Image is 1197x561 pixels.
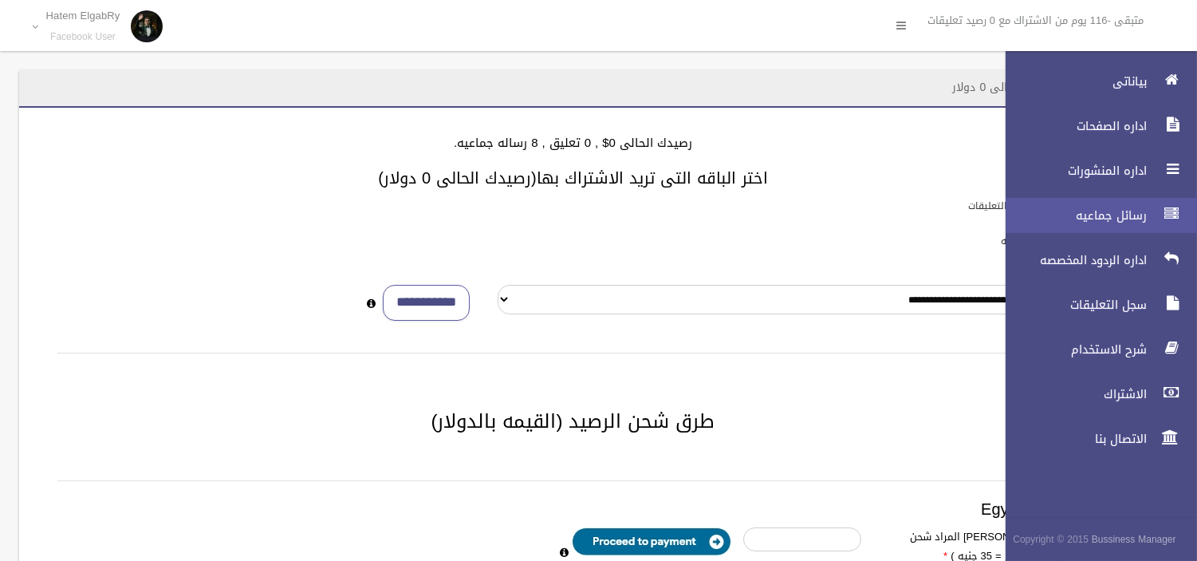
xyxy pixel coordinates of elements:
span: الاتصال بنا [992,431,1152,447]
a: اداره الردود المخصصه [992,243,1197,278]
strong: Bussiness Manager [1092,531,1176,548]
span: رسائل جماعيه [992,207,1152,223]
span: بياناتى [992,73,1152,89]
a: اداره الصفحات [992,109,1197,144]
span: شرح الاستخدام [992,342,1152,358]
span: اداره الردود المخصصه [992,252,1152,268]
span: اداره المنشورات [992,163,1152,179]
a: اداره المنشورات [992,153,1197,188]
h4: رصيدك الحالى 0$ , 0 تعليق , 8 رساله جماعيه. [38,136,1108,150]
header: الاشتراك - رصيدك الحالى 0 دولار [934,72,1127,103]
label: باقات الرد الالى على التعليقات [968,197,1094,215]
p: Hatem ElgabRy [46,10,120,22]
h3: Egypt payment [57,500,1089,518]
h2: طرق شحن الرصيد (القيمه بالدولار) [38,411,1108,432]
small: Facebook User [46,31,120,43]
label: باقات الرسائل الجماعيه [1001,232,1094,250]
a: سجل التعليقات [992,287,1197,322]
a: الاشتراك [992,377,1197,412]
a: شرح الاستخدام [992,332,1197,367]
a: الاتصال بنا [992,421,1197,456]
span: سجل التعليقات [992,297,1152,313]
span: اداره الصفحات [992,118,1152,134]
span: Copyright © 2015 [1013,531,1089,548]
a: بياناتى [992,64,1197,99]
h3: اختر الباقه التى تريد الاشتراك بها(رصيدك الحالى 0 دولار) [38,169,1108,187]
a: رسائل جماعيه [992,198,1197,233]
span: الاشتراك [992,386,1152,402]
